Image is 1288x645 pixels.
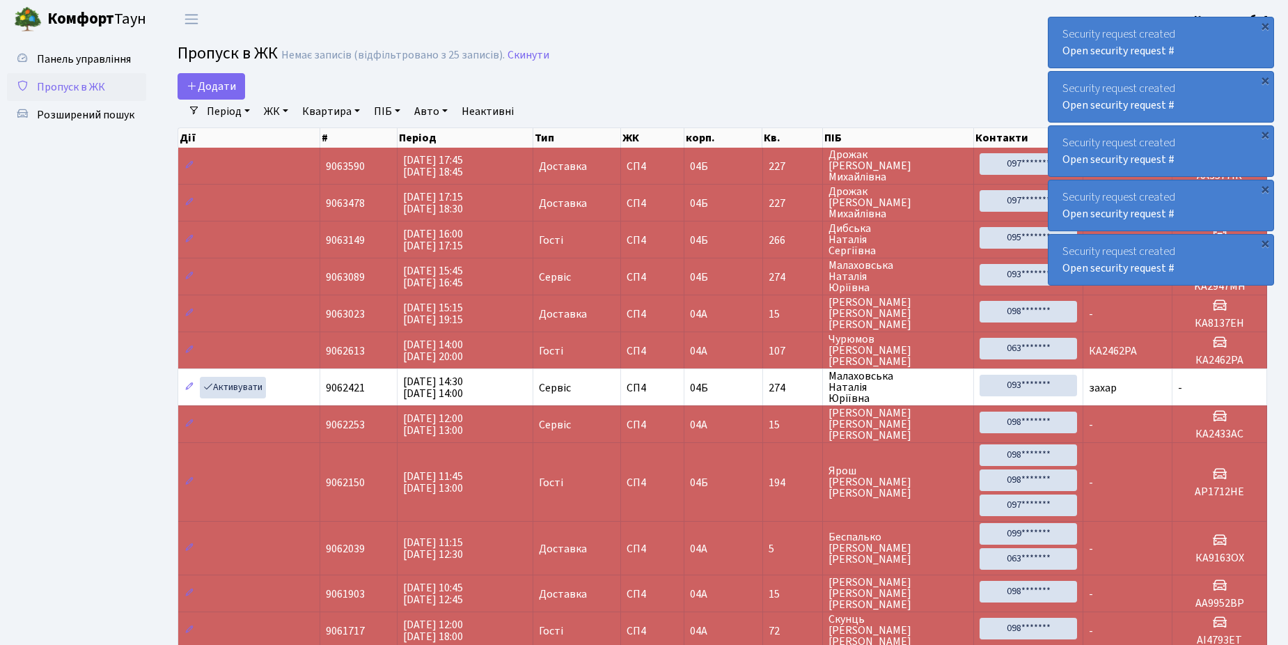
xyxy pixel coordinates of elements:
[1178,280,1261,293] h5: KA2947MН
[1178,552,1261,565] h5: КА9163ОХ
[539,345,563,357] span: Гості
[1089,475,1093,490] span: -
[627,161,678,172] span: СП4
[174,8,209,31] button: Переключити навігацію
[769,625,817,637] span: 72
[7,101,146,129] a: Розширений пошук
[1178,317,1261,330] h5: КА8137ЕН
[37,107,134,123] span: Розширений пошук
[690,380,708,396] span: 04Б
[326,159,365,174] span: 9063590
[1258,236,1272,250] div: ×
[1089,541,1093,557] span: -
[690,541,707,557] span: 04А
[539,161,587,172] span: Доставка
[1178,597,1261,610] h5: АА9952ВР
[456,100,519,123] a: Неактивні
[1178,380,1182,396] span: -
[627,345,678,357] span: СП4
[533,128,621,148] th: Тип
[621,128,684,148] th: ЖК
[326,586,365,602] span: 9061903
[769,198,817,209] span: 227
[403,189,463,217] span: [DATE] 17:15 [DATE] 18:30
[627,589,678,600] span: СП4
[403,411,463,438] span: [DATE] 12:00 [DATE] 13:00
[508,49,549,62] a: Скинути
[828,577,968,610] span: [PERSON_NAME] [PERSON_NAME] [PERSON_NAME]
[769,589,817,600] span: 15
[627,625,678,637] span: СП4
[828,531,968,565] span: Беспалько [PERSON_NAME] [PERSON_NAME]
[1089,623,1093,639] span: -
[297,100,366,123] a: Квартира
[1049,180,1273,231] div: Security request created
[539,382,571,394] span: Сервіс
[1178,485,1261,499] h5: АР1712НЕ
[690,343,707,359] span: 04А
[403,469,463,496] span: [DATE] 11:45 [DATE] 13:00
[326,270,365,285] span: 9063089
[828,260,968,293] span: Малаховська Наталія Юріївна
[539,543,587,554] span: Доставка
[1178,428,1261,441] h5: КА2433АС
[1062,98,1175,113] a: Open security request #
[627,272,678,283] span: СП4
[403,535,463,562] span: [DATE] 11:15 [DATE] 12:30
[320,128,398,148] th: #
[47,8,146,31] span: Таун
[539,589,587,600] span: Доставка
[7,45,146,73] a: Панель управління
[627,235,678,246] span: СП4
[1089,417,1093,433] span: -
[690,475,708,490] span: 04Б
[1258,19,1272,33] div: ×
[769,419,817,430] span: 15
[974,128,1083,148] th: Контакти
[690,233,708,248] span: 04Б
[627,198,678,209] span: СП4
[828,149,968,182] span: Дрожак [PERSON_NAME] Михайлівна
[1258,182,1272,196] div: ×
[1089,343,1137,359] span: КА2462РА
[178,73,245,100] a: Додати
[1089,586,1093,602] span: -
[690,417,707,433] span: 04А
[1062,261,1175,276] a: Open security request #
[1089,306,1093,322] span: -
[403,580,463,607] span: [DATE] 10:45 [DATE] 12:45
[281,49,505,62] div: Немає записів (відфільтровано з 25 записів).
[690,159,708,174] span: 04Б
[7,73,146,101] a: Пропуск в ЖК
[1049,72,1273,122] div: Security request created
[201,100,256,123] a: Період
[403,337,463,364] span: [DATE] 14:00 [DATE] 20:00
[37,79,105,95] span: Пропуск в ЖК
[1049,126,1273,176] div: Security request created
[1049,17,1273,68] div: Security request created
[539,477,563,488] span: Гості
[539,419,571,430] span: Сервіс
[326,475,365,490] span: 9062150
[14,6,42,33] img: logo.png
[539,272,571,283] span: Сервіс
[828,334,968,367] span: Чурюмов [PERSON_NAME] [PERSON_NAME]
[769,477,817,488] span: 194
[627,543,678,554] span: СП4
[762,128,822,148] th: Кв.
[326,233,365,248] span: 9063149
[769,272,817,283] span: 274
[690,623,707,639] span: 04А
[326,343,365,359] span: 9062613
[1258,73,1272,87] div: ×
[690,586,707,602] span: 04А
[539,625,563,637] span: Гості
[326,196,365,211] span: 9063478
[769,382,817,394] span: 274
[769,345,817,357] span: 107
[178,41,278,65] span: Пропуск в ЖК
[326,380,365,396] span: 9062421
[828,407,968,441] span: [PERSON_NAME] [PERSON_NAME] [PERSON_NAME]
[1062,206,1175,222] a: Open security request #
[403,300,463,327] span: [DATE] 15:15 [DATE] 19:15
